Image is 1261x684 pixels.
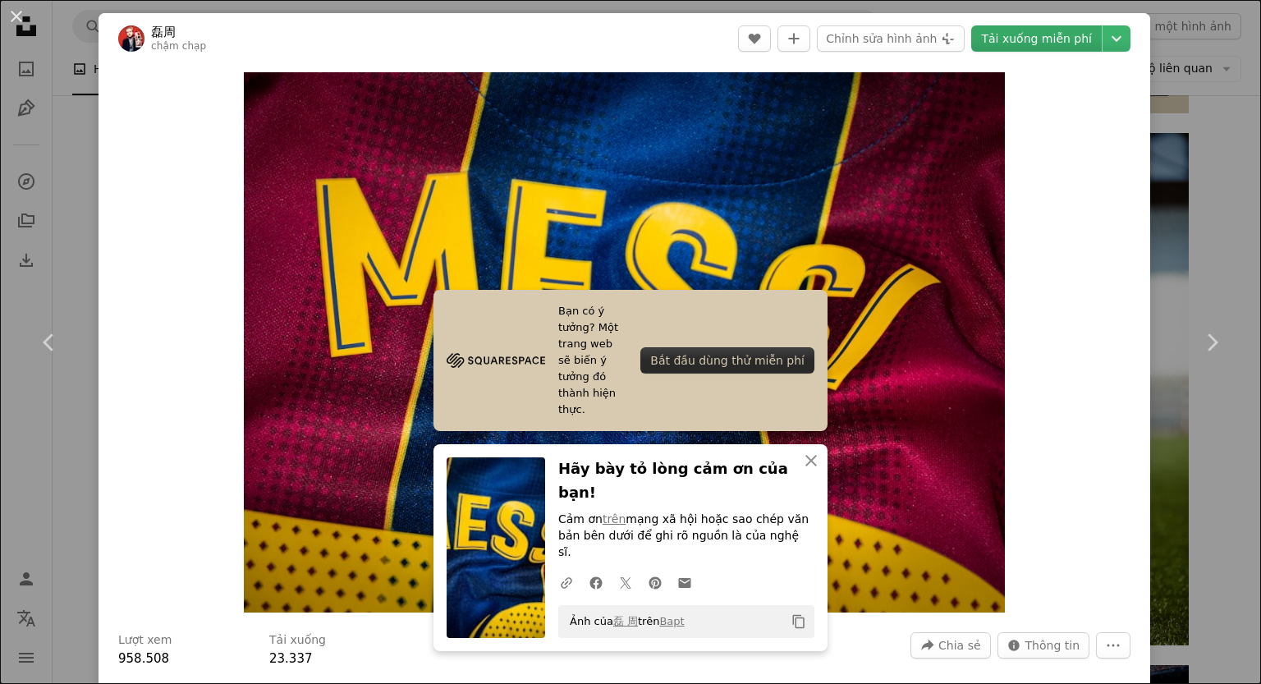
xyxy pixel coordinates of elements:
[650,354,805,367] font: Bắt đầu dùng thử miễn phí
[558,460,788,501] font: Hãy bày tỏ lòng cảm ơn của bạn!
[151,40,206,52] a: chậm chạp
[785,608,813,636] button: Sao chép vào bảng tạm
[118,25,144,52] img: Tới hồ sơ của 磊 周
[558,305,618,415] font: Bạn có ý tưởng? Một trang web sẽ biến ý tưởng đó thành hiện thực.
[269,633,326,646] font: Tải xuống
[1162,264,1261,421] a: Tiếp theo
[603,512,626,526] a: trên
[269,651,313,666] font: 23.337
[558,512,603,526] font: Cảm ơn
[817,25,965,52] button: Chỉnh sửa hình ảnh
[638,615,659,627] font: trên
[659,615,684,627] a: Bapt
[777,25,810,52] button: Thêm vào bộ sưu tập
[581,566,611,599] a: Chia sẻ trên Facebook
[826,32,937,45] font: Chỉnh sửa hình ảnh
[1096,632,1130,659] button: Thêm hành động
[613,615,638,627] a: 磊 周
[118,633,172,646] font: Lượt xem
[244,72,1005,613] button: Phóng to hình ảnh này
[1103,25,1130,52] button: Chọn kích thước tải xuống
[558,512,809,558] font: mạng xã hội hoặc sao chép văn bản bên dưới để ghi rõ nguồn là của nghệ sĩ.
[1025,639,1080,652] font: Thông tin
[738,25,771,52] button: Tôi thích
[997,632,1089,659] button: Thống kê của hình ảnh này
[447,348,545,373] img: file-1705255347840-230a6ab5bca9image
[151,25,176,39] font: 磊周
[151,24,206,40] a: 磊周
[670,566,699,599] a: Chia sẻ qua email
[971,25,1102,52] a: Tải xuống miễn phí
[118,651,169,666] font: 958.508
[570,615,613,627] font: Ảnh của
[244,72,1005,613] img: Cận cảnh một logo
[611,566,640,599] a: Chia sẻ nóTwitter
[981,32,1092,45] font: Tải xuống miễn phí
[938,639,980,652] font: Chia sẻ
[640,566,670,599] a: Chia sẻ trên Pinterest
[433,290,828,431] a: Bạn có ý tưởng? Một trang web sẽ biến ý tưởng đó thành hiện thực.Bắt đầu dùng thử miễn phí
[910,632,990,659] button: Chia sẻ hình ảnh này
